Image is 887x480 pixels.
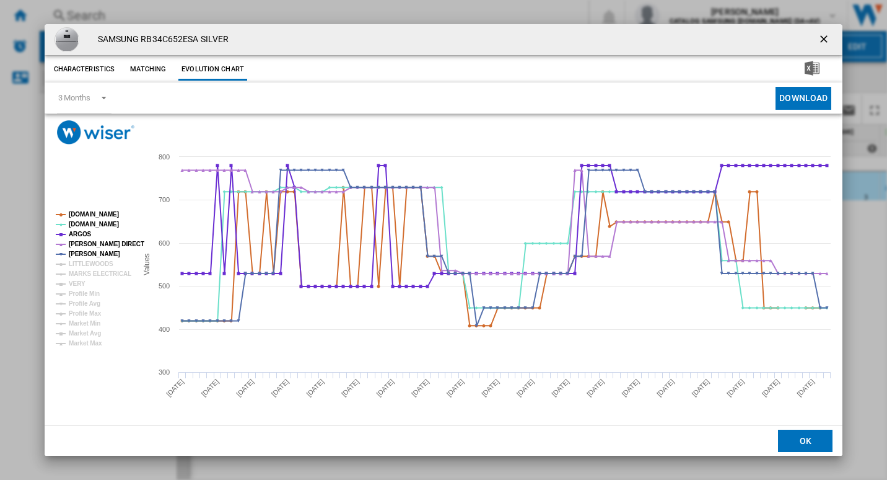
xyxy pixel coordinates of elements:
tspan: MARKS ELECTRICAL [69,270,131,277]
img: excel-24x24.png [805,61,819,76]
tspan: [DATE] [760,378,780,398]
tspan: ARGOS [69,231,92,238]
tspan: [DATE] [269,378,290,398]
tspan: [DATE] [199,378,220,398]
h4: SAMSUNG RB34C652ESA SILVER [92,33,229,46]
tspan: [DATE] [235,378,255,398]
tspan: 700 [159,196,170,203]
button: Download in Excel [785,58,839,81]
tspan: [DATE] [550,378,570,398]
tspan: [DATE] [165,378,185,398]
tspan: [PERSON_NAME] DIRECT [69,241,144,247]
tspan: [DOMAIN_NAME] [69,221,119,228]
tspan: 300 [159,368,170,376]
tspan: [DATE] [445,378,465,398]
tspan: Market Min [69,320,100,327]
tspan: Profile Min [69,290,100,297]
div: 3 Months [58,93,90,102]
tspan: [DOMAIN_NAME] [69,211,119,218]
button: getI18NText('BUTTONS.CLOSE_DIALOG') [813,27,837,52]
tspan: 500 [159,282,170,290]
button: Download [776,87,831,110]
tspan: 400 [159,326,170,333]
tspan: Values [142,254,151,275]
button: Matching [121,58,175,81]
tspan: Market Max [69,340,102,347]
button: Characteristics [51,58,118,81]
tspan: [DATE] [410,378,430,398]
tspan: [DATE] [305,378,325,398]
tspan: Profile Avg [69,300,100,307]
tspan: [DATE] [480,378,500,398]
img: logo_wiser_300x94.png [57,120,134,144]
tspan: [DATE] [375,378,395,398]
tspan: [DATE] [795,378,816,398]
button: Evolution chart [178,58,247,81]
button: OK [778,430,832,452]
tspan: 800 [159,153,170,161]
tspan: [DATE] [655,378,676,398]
tspan: [DATE] [690,378,710,398]
tspan: [DATE] [515,378,535,398]
tspan: [PERSON_NAME] [69,251,120,257]
tspan: 600 [159,239,170,247]
tspan: [DATE] [339,378,360,398]
ng-md-icon: getI18NText('BUTTONS.CLOSE_DIALOG') [818,33,832,48]
tspan: [DATE] [620,378,640,398]
tspan: LITTLEWOODS [69,260,113,267]
tspan: Market Avg [69,330,101,337]
tspan: [DATE] [725,378,746,398]
tspan: Profile Max [69,310,102,317]
tspan: VERY [69,280,85,287]
tspan: [DATE] [585,378,605,398]
img: 3444656_R_Z001A [55,27,79,52]
md-dialog: Product popup [45,24,843,456]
